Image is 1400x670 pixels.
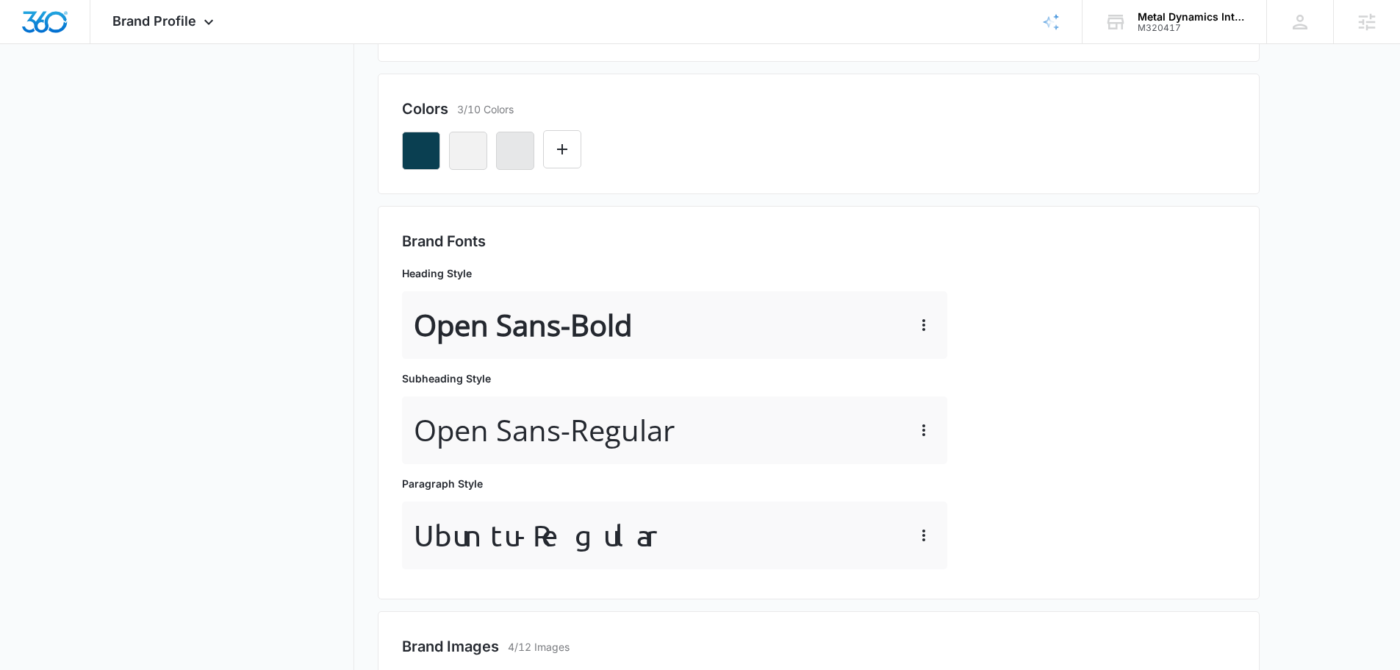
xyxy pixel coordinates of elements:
[414,513,667,557] p: Ubuntu - Regular
[508,639,570,655] p: 4/12 Images
[402,635,499,657] h2: Brand Images
[1138,11,1245,23] div: account name
[543,130,581,168] button: Edit Color
[402,98,448,120] h2: Colors
[457,101,514,117] p: 3/10 Colors
[414,408,675,452] p: Open Sans - Regular
[112,13,196,29] span: Brand Profile
[402,230,1235,252] h2: Brand Fonts
[402,476,947,491] p: Paragraph Style
[1138,23,1245,33] div: account id
[414,303,632,347] p: Open Sans - Bold
[402,265,947,281] p: Heading Style
[402,371,947,386] p: Subheading Style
